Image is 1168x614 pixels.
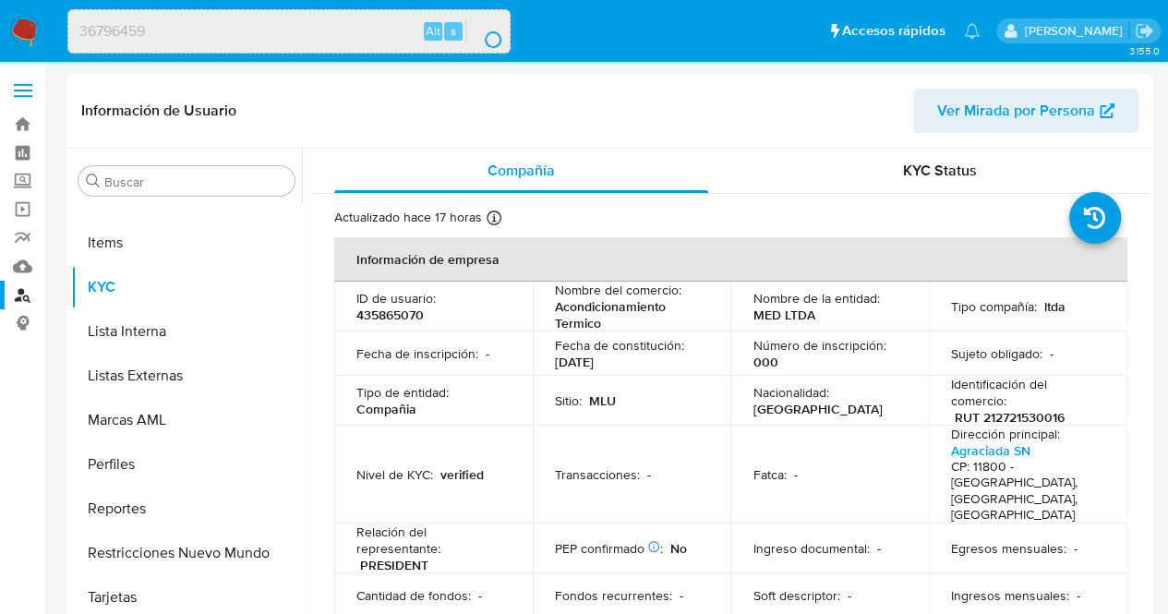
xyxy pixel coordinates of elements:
[951,426,1060,442] p: Dirección principal :
[753,401,882,417] p: [GEOGRAPHIC_DATA]
[913,89,1138,133] button: Ver Mirada por Persona
[334,209,482,226] p: Actualizado hace 17 horas
[71,487,302,531] button: Reportes
[589,392,616,409] p: MLU
[555,282,681,298] p: Nombre del comercio :
[71,354,302,398] button: Listas Externas
[842,21,945,41] span: Accesos rápidos
[753,290,879,307] p: Nombre de la entidad :
[478,587,482,604] p: -
[356,466,433,483] p: Nivel de KYC :
[1077,587,1080,604] p: -
[955,409,1065,426] p: RUT 212721530016
[71,265,302,309] button: KYC
[334,237,1127,282] th: Información de empresa
[81,102,236,120] h1: Información de Usuario
[1135,21,1154,41] a: Salir
[71,442,302,487] button: Perfiles
[555,466,640,483] p: Transacciones :
[951,298,1037,315] p: Tipo compañía :
[903,160,977,181] span: KYC Status
[86,174,101,188] button: Buscar
[647,466,651,483] p: -
[1024,22,1128,40] p: agostina.bazzano@mercadolibre.com
[964,23,980,39] a: Notificaciones
[753,466,786,483] p: Fatca :
[488,160,555,181] span: Compañía
[937,89,1095,133] span: Ver Mirada por Persona
[71,398,302,442] button: Marcas AML
[847,587,850,604] p: -
[71,531,302,575] button: Restricciones Nuevo Mundo
[555,540,663,557] p: PEP confirmado :
[555,337,684,354] p: Fecha de constitución :
[753,307,814,323] p: MED LTDA
[356,290,436,307] p: ID de usuario :
[440,466,484,483] p: verified
[356,345,478,362] p: Fecha de inscripción :
[104,174,287,190] input: Buscar
[465,18,503,44] button: search-icon
[793,466,797,483] p: -
[426,22,440,40] span: Alt
[555,392,582,409] p: Sitio :
[670,540,687,557] p: No
[356,524,511,557] p: Relación del representante :
[68,19,510,43] input: Buscar usuario o caso...
[356,384,449,401] p: Tipo de entidad :
[555,354,594,370] p: [DATE]
[951,441,1030,460] a: Agraciada SN
[486,345,489,362] p: -
[951,587,1069,604] p: Ingresos mensuales :
[951,345,1042,362] p: Sujeto obligado :
[876,540,880,557] p: -
[71,221,302,265] button: Items
[356,307,424,323] p: 435865070
[951,459,1098,524] h4: CP: 11800 - [GEOGRAPHIC_DATA], [GEOGRAPHIC_DATA], [GEOGRAPHIC_DATA]
[356,587,471,604] p: Cantidad de fondos :
[356,401,416,417] p: Compañia
[71,309,302,354] button: Lista Interna
[1074,540,1078,557] p: -
[1050,345,1054,362] p: -
[753,337,885,354] p: Número de inscripción :
[951,540,1066,557] p: Egresos mensuales :
[753,384,828,401] p: Nacionalidad :
[360,557,428,573] p: PRESIDENT
[753,354,777,370] p: 000
[753,540,869,557] p: Ingreso documental :
[451,22,456,40] span: s
[753,587,839,604] p: Soft descriptor :
[951,376,1105,409] p: Identificación del comercio :
[680,587,683,604] p: -
[555,298,702,331] p: Acondicionamiento Termico
[1044,298,1066,315] p: ltda
[555,587,672,604] p: Fondos recurrentes :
